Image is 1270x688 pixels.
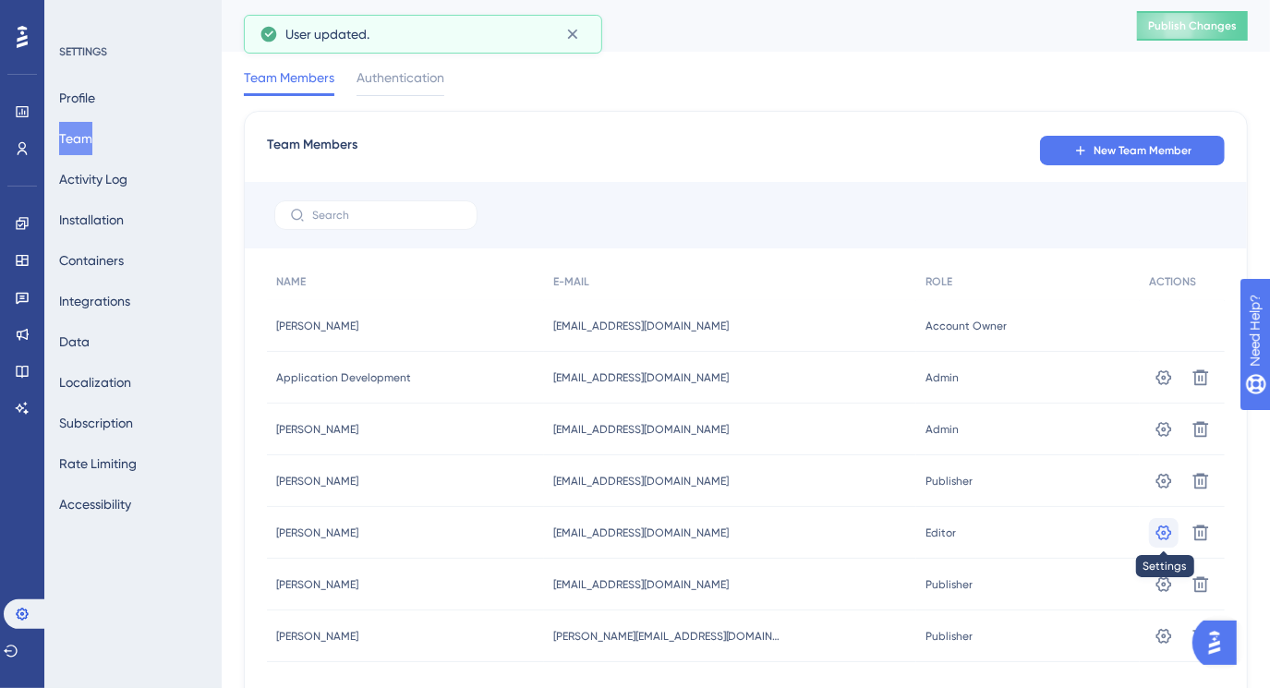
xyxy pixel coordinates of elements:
[276,319,358,333] span: [PERSON_NAME]
[59,163,127,196] button: Activity Log
[553,474,729,489] span: [EMAIL_ADDRESS][DOMAIN_NAME]
[59,203,124,236] button: Installation
[276,274,306,289] span: NAME
[59,488,131,521] button: Accessibility
[59,122,92,155] button: Team
[925,525,956,540] span: Editor
[276,577,358,592] span: [PERSON_NAME]
[925,577,973,592] span: Publisher
[553,274,589,289] span: E-MAIL
[276,370,411,385] span: Application Development
[925,370,959,385] span: Admin
[267,134,357,167] span: Team Members
[1040,136,1225,165] button: New Team Member
[59,44,209,59] div: SETTINGS
[59,244,124,277] button: Containers
[285,23,369,45] span: User updated.
[553,422,729,437] span: [EMAIL_ADDRESS][DOMAIN_NAME]
[59,447,137,480] button: Rate Limiting
[553,525,729,540] span: [EMAIL_ADDRESS][DOMAIN_NAME]
[1192,615,1248,670] iframe: UserGuiding AI Assistant Launcher
[244,13,1091,39] div: Team
[59,284,130,318] button: Integrations
[1137,11,1248,41] button: Publish Changes
[553,577,729,592] span: [EMAIL_ADDRESS][DOMAIN_NAME]
[925,629,973,644] span: Publisher
[276,525,358,540] span: [PERSON_NAME]
[1149,274,1196,289] span: ACTIONS
[357,66,444,89] span: Authentication
[553,319,729,333] span: [EMAIL_ADDRESS][DOMAIN_NAME]
[276,422,358,437] span: [PERSON_NAME]
[312,209,462,222] input: Search
[59,81,95,115] button: Profile
[59,325,90,358] button: Data
[59,406,133,440] button: Subscription
[925,319,1007,333] span: Account Owner
[244,66,334,89] span: Team Members
[43,5,115,27] span: Need Help?
[1148,18,1237,33] span: Publish Changes
[553,629,784,644] span: [PERSON_NAME][EMAIL_ADDRESS][DOMAIN_NAME]
[276,629,358,644] span: [PERSON_NAME]
[276,474,358,489] span: [PERSON_NAME]
[553,370,729,385] span: [EMAIL_ADDRESS][DOMAIN_NAME]
[925,474,973,489] span: Publisher
[925,274,952,289] span: ROLE
[925,422,959,437] span: Admin
[1094,143,1191,158] span: New Team Member
[59,366,131,399] button: Localization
